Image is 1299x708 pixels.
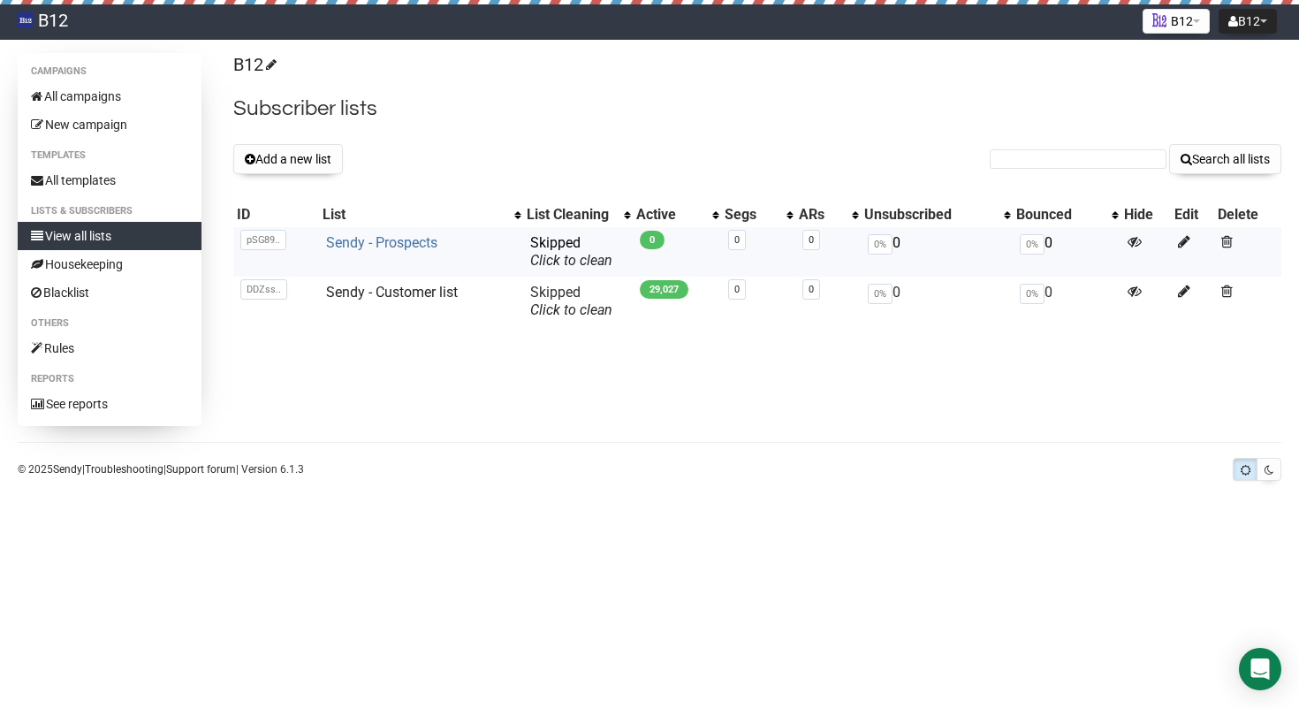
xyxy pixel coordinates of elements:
div: Open Intercom Messenger [1239,648,1281,690]
th: Edit: No sort applied, sorting is disabled [1171,202,1214,227]
th: Active: No sort applied, activate to apply an ascending sort [633,202,720,227]
th: ID: No sort applied, sorting is disabled [233,202,319,227]
span: Skipped [530,234,612,269]
button: Add a new list [233,144,343,174]
th: Unsubscribed: No sort applied, activate to apply an ascending sort [861,202,1013,227]
div: List Cleaning [527,206,615,224]
button: B12 [1219,9,1277,34]
a: Click to clean [530,252,612,269]
a: Sendy [53,463,82,476]
span: 0% [868,284,893,304]
div: Unsubscribed [864,206,995,224]
span: 0% [1020,284,1045,304]
button: Search all lists [1169,144,1281,174]
span: 0% [1020,234,1045,255]
div: ARs [799,206,843,224]
td: 0 [1013,277,1120,326]
a: Troubleshooting [85,463,163,476]
th: List: No sort applied, activate to apply an ascending sort [319,202,523,227]
div: Hide [1124,206,1167,224]
div: ID [237,206,315,224]
button: B12 [1143,9,1210,34]
a: Rules [18,334,201,362]
li: Lists & subscribers [18,201,201,222]
a: Housekeeping [18,250,201,278]
a: See reports [18,390,201,418]
div: Active [636,206,703,224]
a: 0 [734,234,740,246]
a: All templates [18,166,201,194]
td: 0 [861,227,1013,277]
th: ARs: No sort applied, activate to apply an ascending sort [795,202,861,227]
td: 0 [861,277,1013,326]
a: B12 [233,54,274,75]
a: 0 [809,234,814,246]
a: Sendy - Customer list [326,284,458,301]
span: pSG89.. [240,230,286,250]
a: 0 [734,284,740,295]
th: Delete: No sort applied, sorting is disabled [1214,202,1281,227]
img: 83d8429b531d662e2d1277719739fdde [18,12,34,28]
img: 1.png [1152,13,1166,27]
div: Edit [1174,206,1211,224]
a: Sendy - Prospects [326,234,437,251]
li: Others [18,313,201,334]
li: Campaigns [18,61,201,82]
a: New campaign [18,110,201,139]
div: Segs [725,206,778,224]
td: 0 [1013,227,1120,277]
th: Hide: No sort applied, sorting is disabled [1120,202,1171,227]
p: © 2025 | | | Version 6.1.3 [18,460,304,479]
span: 29,027 [640,280,688,299]
th: Bounced: No sort applied, activate to apply an ascending sort [1013,202,1120,227]
div: List [323,206,505,224]
div: Delete [1218,206,1278,224]
a: 0 [809,284,814,295]
a: View all lists [18,222,201,250]
th: Segs: No sort applied, activate to apply an ascending sort [721,202,795,227]
a: All campaigns [18,82,201,110]
div: Bounced [1016,206,1103,224]
a: Click to clean [530,301,612,318]
a: Blacklist [18,278,201,307]
span: Skipped [530,284,612,318]
span: 0% [868,234,893,255]
span: DDZss.. [240,279,287,300]
th: List Cleaning: No sort applied, activate to apply an ascending sort [523,202,633,227]
h2: Subscriber lists [233,93,1281,125]
li: Reports [18,369,201,390]
li: Templates [18,145,201,166]
a: Support forum [166,463,236,476]
span: 0 [640,231,665,249]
